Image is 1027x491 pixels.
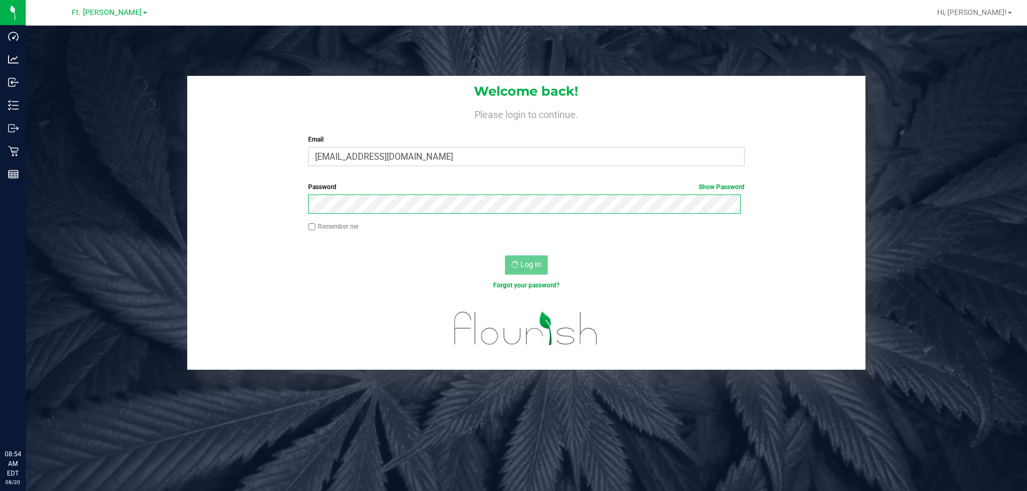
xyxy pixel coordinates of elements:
[8,100,19,111] inline-svg: Inventory
[187,107,865,120] h4: Please login to continue.
[308,183,336,191] span: Password
[308,135,744,144] label: Email
[72,8,142,17] span: Ft. [PERSON_NAME]
[8,169,19,180] inline-svg: Reports
[8,54,19,65] inline-svg: Analytics
[699,183,745,191] a: Show Password
[493,282,560,289] a: Forgot your password?
[8,123,19,134] inline-svg: Outbound
[937,8,1007,17] span: Hi, [PERSON_NAME]!
[505,255,548,275] button: Log In
[5,478,21,486] p: 08/20
[441,301,611,356] img: flourish_logo.svg
[187,84,865,98] h1: Welcome back!
[8,146,19,157] inline-svg: Retail
[520,260,541,269] span: Log In
[308,223,316,231] input: Remember me
[5,449,21,478] p: 08:54 AM EDT
[8,77,19,88] inline-svg: Inbound
[8,31,19,42] inline-svg: Dashboard
[308,222,358,231] label: Remember me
